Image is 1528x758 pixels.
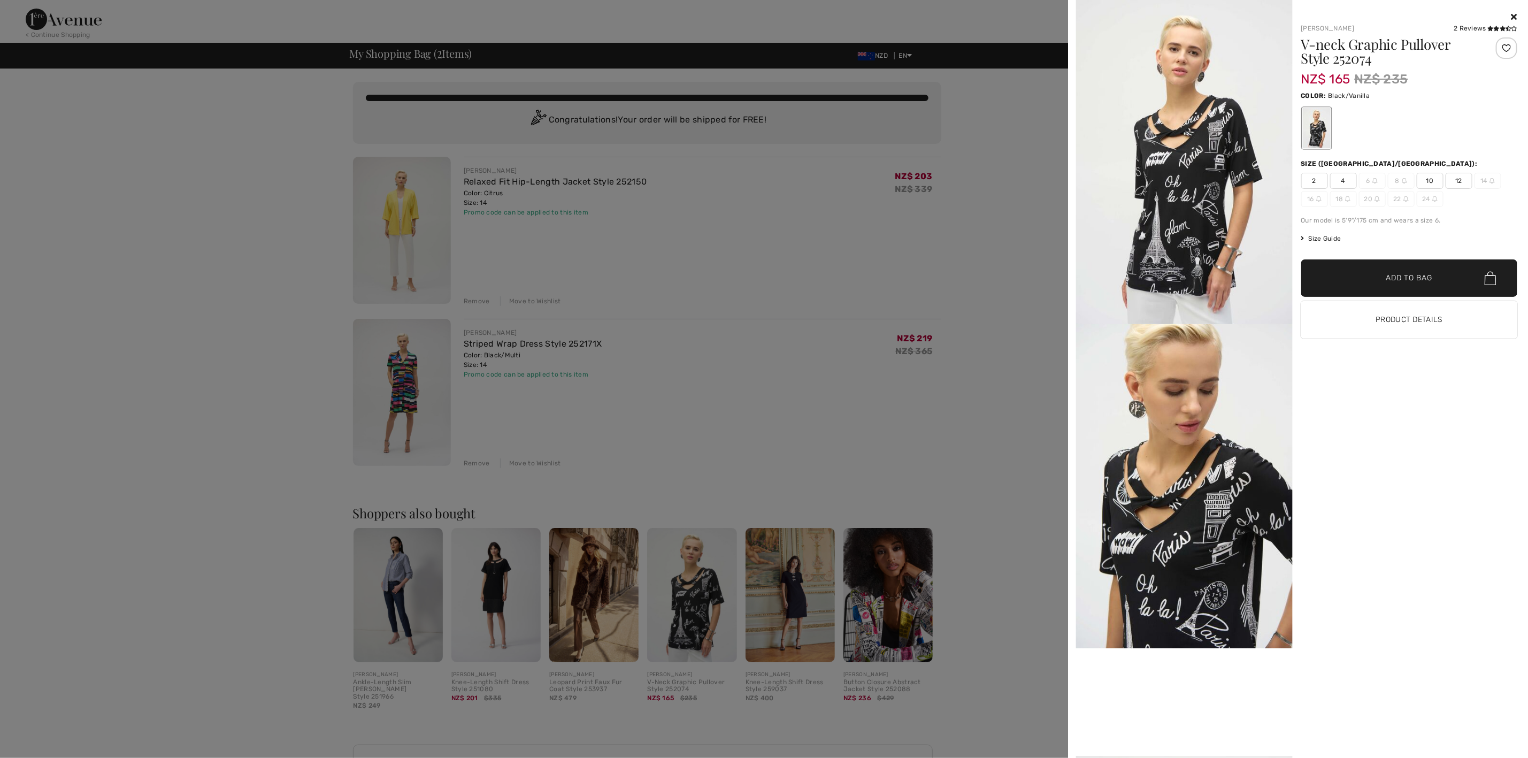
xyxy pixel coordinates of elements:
[1301,191,1328,207] span: 16
[1386,273,1432,284] span: Add to Bag
[1417,191,1443,207] span: 24
[1301,25,1355,32] a: [PERSON_NAME]
[1301,159,1480,169] div: Size ([GEOGRAPHIC_DATA]/[GEOGRAPHIC_DATA]):
[1345,196,1350,202] img: ring-m.svg
[1301,173,1328,189] span: 2
[1330,173,1357,189] span: 4
[1359,173,1386,189] span: 6
[1417,173,1443,189] span: 10
[1302,108,1330,148] div: Black/Vanilla
[1301,37,1481,65] h1: V-neck Graphic Pullover Style 252074
[1329,92,1370,99] span: Black/Vanilla
[1475,173,1501,189] span: 14
[1359,191,1386,207] span: 20
[1489,178,1495,183] img: ring-m.svg
[1301,61,1350,87] span: NZ$ 165
[1301,216,1518,225] div: Our model is 5'9"/175 cm and wears a size 6.
[1485,271,1496,285] img: Bag.svg
[1076,648,1293,756] video: Your browser does not support the video tag.
[1403,196,1409,202] img: ring-m.svg
[1388,191,1415,207] span: 22
[1076,324,1293,648] img: joseph-ribkoff-tops-black-vanilla_252074_3_76f0_search.jpg
[1355,70,1408,89] span: NZ$ 235
[1375,196,1380,202] img: ring-m.svg
[1402,178,1407,183] img: ring-m.svg
[1372,178,1378,183] img: ring-m.svg
[1301,234,1341,243] span: Size Guide
[1301,92,1326,99] span: Color:
[1446,173,1472,189] span: 12
[1388,173,1415,189] span: 8
[1432,196,1438,202] img: ring-m.svg
[1301,259,1518,297] button: Add to Bag
[1454,24,1517,33] div: 2 Reviews
[1301,301,1518,339] button: Product Details
[24,7,46,17] span: Help
[1316,196,1322,202] img: ring-m.svg
[1330,191,1357,207] span: 18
